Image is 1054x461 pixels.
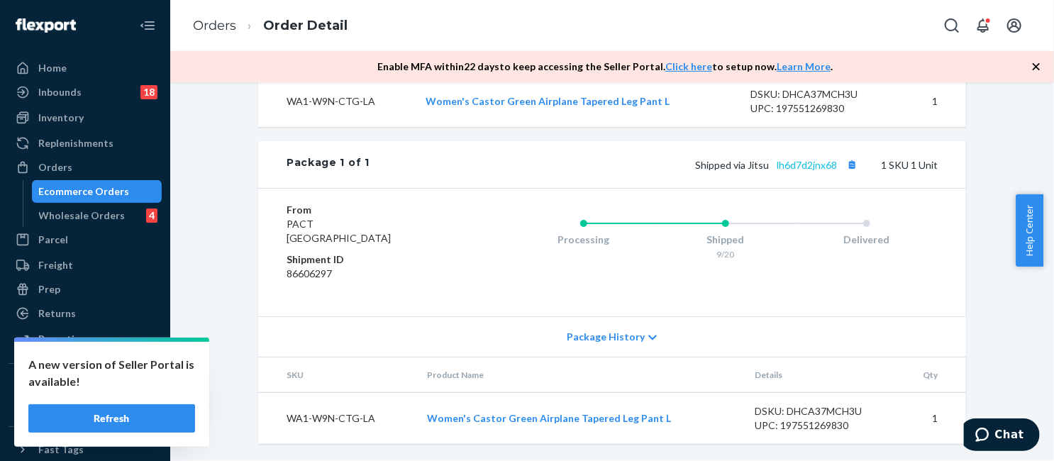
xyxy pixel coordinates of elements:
div: Ecommerce Orders [39,184,130,199]
td: 1 [899,393,966,445]
td: WA1-W9N-CTG-LA [258,76,415,128]
div: DSKU: DHCA37MCH3U [755,404,888,418]
a: Orders [9,156,162,179]
button: Open Search Box [938,11,966,40]
button: Integrations [9,375,162,398]
div: Orders [38,160,72,174]
div: DSKU: DHCA37MCH3U [751,87,884,101]
button: Refresh [28,404,195,433]
div: 1 SKU 1 Unit [370,155,938,174]
td: WA1-W9N-CTG-LA [258,393,416,445]
div: Home [38,61,67,75]
a: Inbounds18 [9,81,162,104]
a: Learn More [777,60,831,72]
div: Replenishments [38,136,113,150]
a: Women's Castor Green Airplane Tapered Leg Pant L [426,95,670,107]
div: Freight [38,258,73,272]
ol: breadcrumbs [182,5,359,47]
a: Prep [9,278,162,301]
a: Reporting [9,328,162,350]
th: Product Name [416,357,743,393]
button: Help Center [1016,194,1043,267]
a: Home [9,57,162,79]
button: Copy tracking number [843,155,861,174]
div: Shipped [655,233,797,247]
a: Replenishments [9,132,162,155]
a: Returns [9,302,162,325]
a: Orders [193,18,236,33]
div: Wholesale Orders [39,209,126,223]
a: Freight [9,254,162,277]
td: 1 [895,76,966,128]
p: Enable MFA within 22 days to keep accessing the Seller Portal. to setup now. . [377,60,833,74]
div: Fast Tags [38,443,84,457]
a: Women's Castor Green Airplane Tapered Leg Pant L [427,412,671,424]
div: Prep [38,282,60,296]
div: Parcel [38,233,68,247]
img: Flexport logo [16,18,76,33]
p: A new version of Seller Portal is available! [28,356,195,390]
th: Qty [899,357,966,393]
a: Inventory [9,106,162,129]
a: lh6d7d2jnx68 [777,159,837,171]
div: 18 [140,85,157,99]
div: Inventory [38,111,84,125]
dd: 86606297 [287,267,456,281]
dt: From [287,203,456,217]
a: Wholesale Orders4 [32,204,162,227]
div: Package 1 of 1 [287,155,370,174]
button: Open account menu [1000,11,1028,40]
a: Add Integration [9,404,162,421]
a: Order Detail [263,18,348,33]
a: Ecommerce Orders [32,180,162,203]
iframe: Opens a widget where you can chat to one of our agents [964,418,1040,454]
th: SKU [258,357,416,393]
div: Returns [38,306,76,321]
div: UPC: 197551269830 [755,418,888,433]
div: Delivered [796,233,938,247]
th: Details [743,357,899,393]
a: Click here [665,60,712,72]
span: PACT [GEOGRAPHIC_DATA] [287,218,391,244]
span: Package History [567,330,645,344]
a: Parcel [9,228,162,251]
div: Reporting [38,332,86,346]
div: Inbounds [38,85,82,99]
span: Shipped via Jitsu [695,159,861,171]
div: 4 [146,209,157,223]
div: Processing [513,233,655,247]
div: 9/20 [655,248,797,260]
div: UPC: 197551269830 [751,101,884,116]
dt: Shipment ID [287,252,456,267]
button: Close Navigation [133,11,162,40]
button: Fast Tags [9,438,162,461]
button: Open notifications [969,11,997,40]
